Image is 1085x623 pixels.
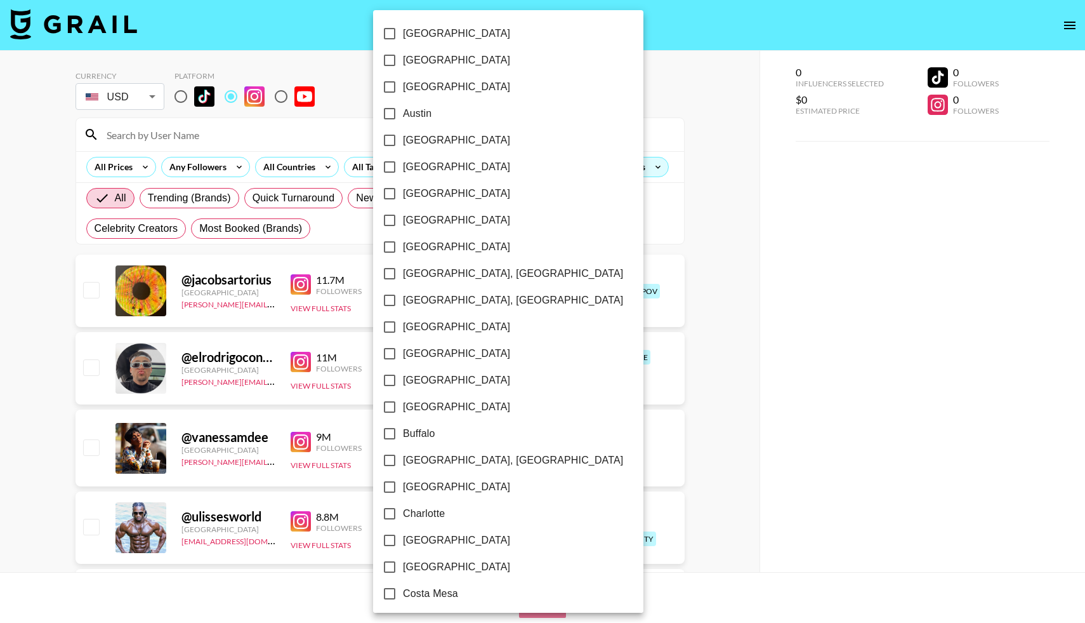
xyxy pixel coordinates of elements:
[403,559,510,575] span: [GEOGRAPHIC_DATA]
[403,479,510,495] span: [GEOGRAPHIC_DATA]
[403,186,510,201] span: [GEOGRAPHIC_DATA]
[403,293,623,308] span: [GEOGRAPHIC_DATA], [GEOGRAPHIC_DATA]
[403,533,510,548] span: [GEOGRAPHIC_DATA]
[403,506,445,521] span: Charlotte
[1022,559,1070,608] iframe: Drift Widget Chat Controller
[403,106,431,121] span: Austin
[403,586,458,601] span: Costa Mesa
[403,53,510,68] span: [GEOGRAPHIC_DATA]
[403,266,623,281] span: [GEOGRAPHIC_DATA], [GEOGRAPHIC_DATA]
[403,213,510,228] span: [GEOGRAPHIC_DATA]
[403,26,510,41] span: [GEOGRAPHIC_DATA]
[403,79,510,95] span: [GEOGRAPHIC_DATA]
[403,159,510,175] span: [GEOGRAPHIC_DATA]
[403,346,510,361] span: [GEOGRAPHIC_DATA]
[403,453,623,468] span: [GEOGRAPHIC_DATA], [GEOGRAPHIC_DATA]
[403,373,510,388] span: [GEOGRAPHIC_DATA]
[403,319,510,335] span: [GEOGRAPHIC_DATA]
[403,426,435,441] span: Buffalo
[403,239,510,255] span: [GEOGRAPHIC_DATA]
[403,133,510,148] span: [GEOGRAPHIC_DATA]
[403,399,510,415] span: [GEOGRAPHIC_DATA]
